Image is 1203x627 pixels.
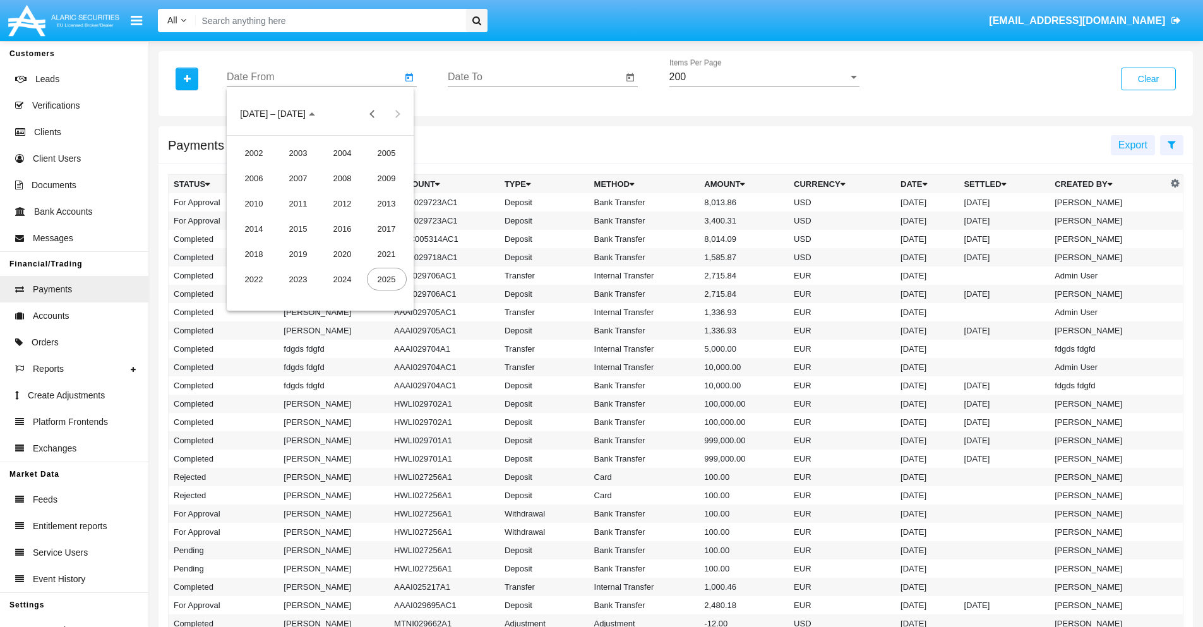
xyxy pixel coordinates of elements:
div: 2016 [323,217,362,240]
td: 2003 [276,140,320,165]
div: 2019 [278,242,318,265]
td: 2025 [364,266,409,292]
div: 2004 [323,141,362,164]
div: 2021 [367,242,407,265]
td: 2008 [320,165,364,191]
td: 2002 [232,140,276,165]
td: 2018 [232,241,276,266]
div: 2024 [323,268,362,290]
td: 2013 [364,191,409,216]
td: 2017 [364,216,409,241]
div: 2011 [278,192,318,215]
div: 2020 [323,242,362,265]
button: Next 20 years [385,101,410,126]
td: 2005 [364,140,409,165]
div: 2014 [234,217,274,240]
td: 2011 [276,191,320,216]
td: 2012 [320,191,364,216]
div: 2009 [367,167,407,189]
span: [DATE] – [DATE] [240,109,306,119]
td: 2004 [320,140,364,165]
div: 2010 [234,192,274,215]
td: 2019 [276,241,320,266]
td: 2024 [320,266,364,292]
td: 2007 [276,165,320,191]
td: 2015 [276,216,320,241]
td: 2023 [276,266,320,292]
div: 2015 [278,217,318,240]
div: 2008 [323,167,362,189]
div: 2005 [367,141,407,164]
button: Choose date [230,101,325,126]
td: 2010 [232,191,276,216]
div: 2023 [278,268,318,290]
div: 2022 [234,268,274,290]
div: 2003 [278,141,318,164]
td: 2014 [232,216,276,241]
td: 2009 [364,165,409,191]
td: 2022 [232,266,276,292]
div: 2007 [278,167,318,189]
div: 2017 [367,217,407,240]
td: 2016 [320,216,364,241]
div: 2018 [234,242,274,265]
button: Previous 20 years [360,101,385,126]
div: 2012 [323,192,362,215]
div: 2002 [234,141,274,164]
div: 2025 [367,268,407,290]
div: 2006 [234,167,274,189]
td: 2006 [232,165,276,191]
td: 2020 [320,241,364,266]
td: 2021 [364,241,409,266]
div: 2013 [367,192,407,215]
